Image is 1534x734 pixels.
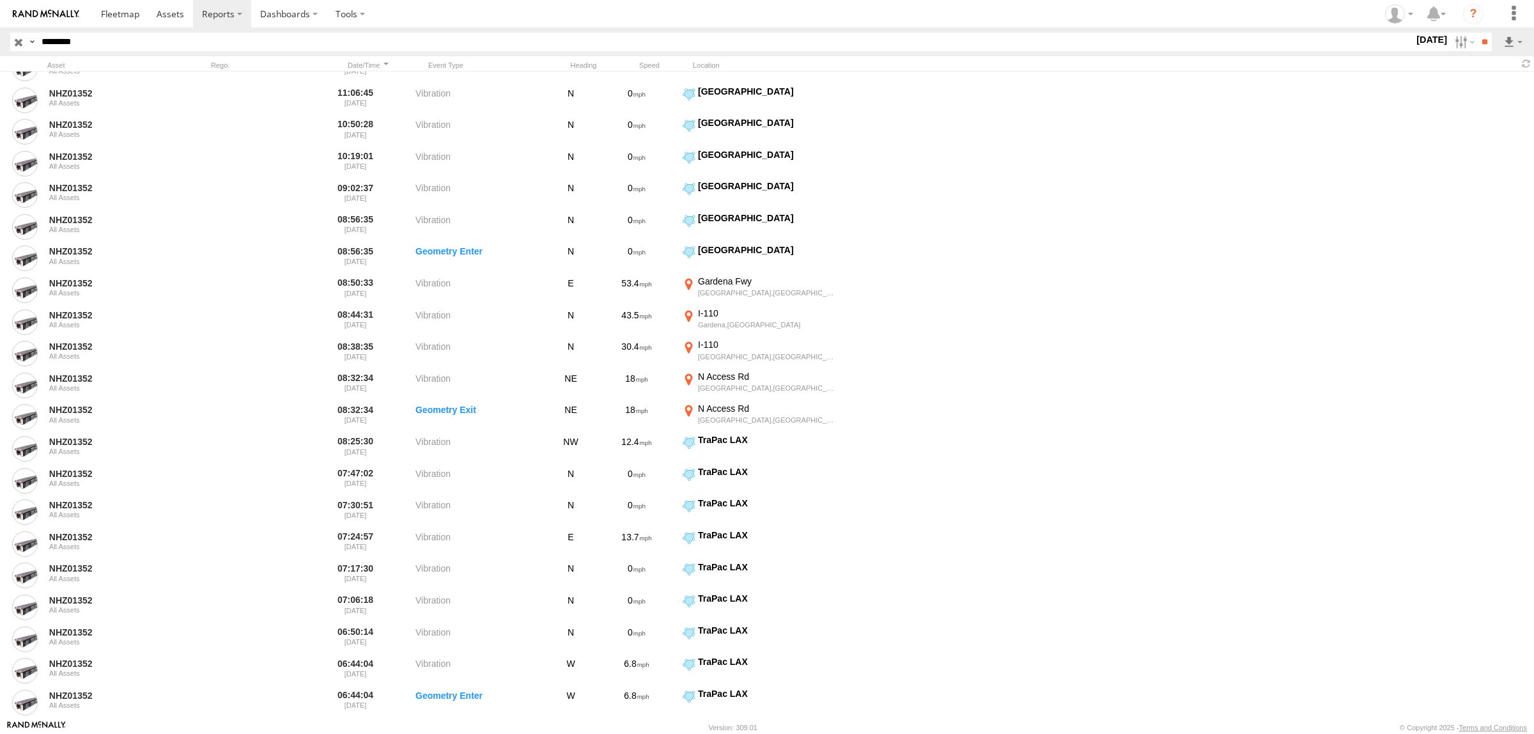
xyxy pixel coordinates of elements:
[548,625,593,654] div: N
[680,434,840,464] label: Click to View Event Location
[680,117,840,146] label: Click to View Event Location
[331,371,380,400] label: 08:32:34 [DATE]
[49,690,173,701] a: NHZ01352
[415,466,543,496] label: Vibration
[680,212,840,242] label: Click to View Event Location
[698,149,838,160] div: [GEOGRAPHIC_DATA]
[1502,33,1524,51] label: Export results as...
[680,403,840,432] label: Click to View Event Location
[49,277,173,289] a: NHZ01352
[698,384,838,393] div: [GEOGRAPHIC_DATA],[GEOGRAPHIC_DATA]
[698,529,838,541] div: TraPac LAX
[13,10,79,19] img: rand-logo.svg
[49,595,173,606] a: NHZ01352
[598,117,675,146] div: 0
[49,480,173,487] div: All Assets
[49,404,173,416] a: NHZ01352
[415,625,543,654] label: Vibration
[548,688,593,717] div: W
[49,373,173,384] a: NHZ01352
[49,99,173,107] div: All Assets
[698,434,838,446] div: TraPac LAX
[49,511,173,519] div: All Assets
[680,276,840,305] label: Click to View Event Location
[548,529,593,559] div: E
[415,561,543,591] label: Vibration
[49,88,173,99] a: NHZ01352
[1459,724,1527,731] a: Terms and Conditions
[698,466,838,478] div: TraPac LAX
[598,86,675,115] div: 0
[1381,4,1418,24] div: Zulema McIntosch
[415,308,543,337] label: Vibration
[598,149,675,178] div: 0
[49,226,173,233] div: All Assets
[680,625,840,654] label: Click to View Event Location
[680,308,840,337] label: Click to View Event Location
[49,499,173,511] a: NHZ01352
[548,497,593,527] div: N
[598,308,675,337] div: 43.5
[680,497,840,527] label: Click to View Event Location
[698,86,838,97] div: [GEOGRAPHIC_DATA]
[415,117,543,146] label: Vibration
[49,416,173,424] div: All Assets
[548,149,593,178] div: N
[49,563,173,574] a: NHZ01352
[698,593,838,604] div: TraPac LAX
[698,561,838,573] div: TraPac LAX
[698,117,838,129] div: [GEOGRAPHIC_DATA]
[415,276,543,305] label: Vibration
[698,339,838,350] div: I-110
[49,258,173,265] div: All Assets
[548,403,593,432] div: NE
[49,321,173,329] div: All Assets
[331,625,380,654] label: 06:50:14 [DATE]
[49,352,173,360] div: All Assets
[7,721,66,734] a: Visit our Website
[415,656,543,685] label: Vibration
[49,384,173,392] div: All Assets
[698,371,838,382] div: N Access Rd
[598,434,675,464] div: 12.4
[548,339,593,368] div: N
[415,403,543,432] label: Geometry Exit
[49,638,173,646] div: All Assets
[598,466,675,496] div: 0
[49,468,173,480] a: NHZ01352
[680,466,840,496] label: Click to View Event Location
[415,593,543,622] label: Vibration
[598,593,675,622] div: 0
[1450,33,1477,51] label: Search Filter Options
[49,194,173,201] div: All Assets
[680,180,840,210] label: Click to View Event Location
[415,244,543,274] label: Geometry Enter
[598,561,675,591] div: 0
[331,529,380,559] label: 07:24:57 [DATE]
[680,339,840,368] label: Click to View Event Location
[680,561,840,591] label: Click to View Event Location
[698,497,838,509] div: TraPac LAX
[49,658,173,669] a: NHZ01352
[331,339,380,368] label: 08:38:35 [DATE]
[49,119,173,130] a: NHZ01352
[49,309,173,321] a: NHZ01352
[709,724,757,731] div: Version: 309.01
[548,276,593,305] div: E
[415,86,543,115] label: Vibration
[49,162,173,170] div: All Assets
[49,448,173,455] div: All Assets
[698,416,838,425] div: [GEOGRAPHIC_DATA],[GEOGRAPHIC_DATA]
[680,86,840,115] label: Click to View Event Location
[548,212,593,242] div: N
[548,308,593,337] div: N
[49,606,173,614] div: All Assets
[698,244,838,256] div: [GEOGRAPHIC_DATA]
[49,151,173,162] a: NHZ01352
[598,529,675,559] div: 13.7
[344,61,392,70] div: Click to Sort
[680,371,840,400] label: Click to View Event Location
[698,352,838,361] div: [GEOGRAPHIC_DATA],[GEOGRAPHIC_DATA]
[598,497,675,527] div: 0
[1463,4,1484,24] i: ?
